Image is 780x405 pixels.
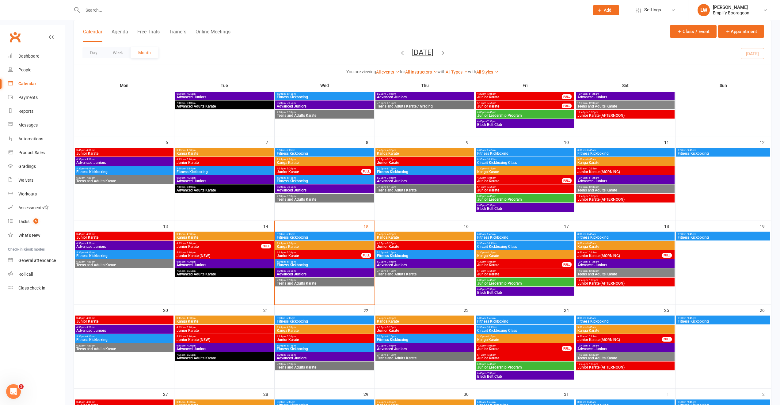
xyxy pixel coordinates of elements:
a: People [8,63,65,77]
span: Advanced Juniors [76,161,172,165]
span: 12:45pm [577,195,673,198]
span: 3:45pm [276,242,373,245]
button: [DATE] [412,48,433,57]
button: Month [131,47,158,58]
div: Workouts [18,191,37,196]
span: Settings [644,3,661,17]
span: Junior Karate (MORNING) [577,254,662,258]
span: 3:45pm [377,233,473,236]
span: - 5:20pm [185,158,196,161]
span: - 4:30pm [85,233,95,236]
span: - 8:10pm [286,111,296,114]
th: Sun [675,79,771,92]
span: 6:20pm [176,93,272,95]
span: - 7:05pm [286,102,296,104]
div: 16 [464,221,475,231]
span: Advanced Juniors [176,179,272,183]
span: - 5:05pm [486,93,496,95]
span: 5:10pm [477,186,573,188]
span: 6:00am [276,233,373,236]
div: Emplify Booragoon [713,10,749,16]
span: 4:35pm [176,158,272,161]
span: - 6:15pm [286,93,296,95]
span: Advanced Juniors [377,179,473,183]
span: 4:35pm [377,158,473,161]
th: Fri [475,79,575,92]
div: 11 [664,137,675,147]
span: - 6:45am [486,233,496,236]
span: - 12:30pm [588,186,599,188]
span: - 11:25am [588,93,599,95]
span: - 6:15pm [85,167,95,170]
span: - 6:15pm [386,167,396,170]
button: Appointment [718,25,764,38]
span: 4:35pm [377,242,473,245]
span: - 11:25am [588,176,599,179]
span: - 8:10pm [185,186,196,188]
a: All Styles [476,70,499,74]
div: 18 [664,221,675,231]
button: Add [593,5,619,15]
span: Advanced Juniors [176,95,272,99]
span: Fitness Kickboxing [377,170,473,174]
div: 12 [760,137,771,147]
span: 5:30pm [276,260,373,263]
a: Gradings [8,160,65,173]
span: Junior Karate [276,170,362,174]
span: - 8:10pm [286,195,296,198]
span: 7:10pm [176,186,272,188]
span: 7:10pm [276,195,373,198]
span: 6:45pm [477,120,573,123]
span: - 9:45am [686,149,696,152]
span: - 8:45am [586,233,596,236]
span: Teens and Adults Karate [76,179,172,183]
div: Calendar [18,81,36,86]
span: 6:45pm [477,204,573,207]
button: Trainers [169,29,186,42]
span: - 7:30pm [85,260,95,263]
strong: with [468,69,476,74]
div: Messages [18,123,38,127]
span: - 6:45am [285,149,295,152]
span: Junior Leadership Program [477,114,573,117]
span: 6:20pm [276,102,373,104]
a: Product Sales [8,146,65,160]
span: 4:20pm [477,93,562,95]
a: Assessments [8,201,65,215]
span: 6:00am [477,233,573,236]
div: Reports [18,109,33,114]
span: Junior Karate [176,161,272,165]
span: 4:35pm [76,242,172,245]
span: 9:50am [577,167,673,170]
span: - 7:30pm [486,120,496,123]
div: 14 [263,221,274,231]
span: - 6:15pm [286,260,296,263]
span: 8:00am [577,233,673,236]
span: 6:30pm [76,260,172,263]
span: - 6:15pm [85,251,95,254]
span: - 5:20pm [85,158,95,161]
span: Advanced Juniors [276,104,373,108]
a: Payments [8,91,65,104]
a: Clubworx [7,29,23,45]
span: Junior Karate [76,152,172,155]
span: Kanga Karate [477,170,573,174]
button: Week [105,47,131,58]
span: 3:45pm [76,233,172,236]
span: Teens and Adults Karate [577,104,673,108]
div: 13 [163,221,174,231]
span: 9:50am [577,251,662,254]
span: Junior Karate (AFTERNOON) [577,114,673,117]
span: - 6:45pm [486,195,496,198]
span: Teens and Adults Karate [276,198,373,201]
span: - 4:30pm [185,149,196,152]
div: FULL [361,169,371,174]
div: 17 [564,221,575,231]
span: Fitness Kickboxing [76,170,172,174]
span: 12:45pm [577,111,673,114]
div: 19 [760,221,771,231]
div: [PERSON_NAME] [713,5,749,10]
span: Kanga Karate [477,254,573,258]
span: Fitness Kickboxing [276,236,373,239]
span: 9:00am [577,158,673,161]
